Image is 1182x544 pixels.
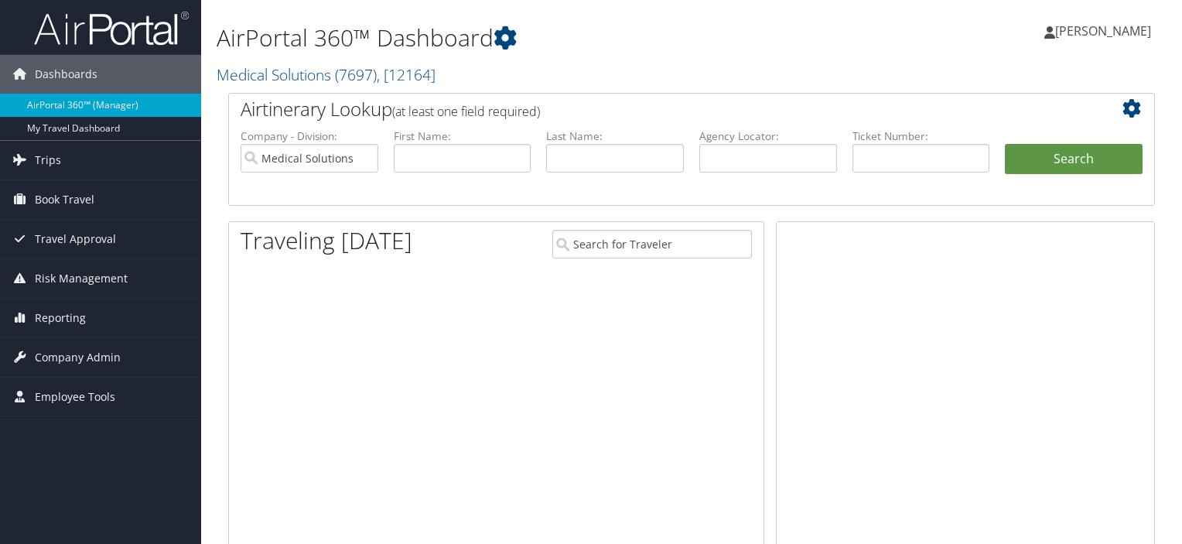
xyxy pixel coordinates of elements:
[35,141,61,180] span: Trips
[392,103,540,120] span: (at least one field required)
[1055,22,1151,39] span: [PERSON_NAME]
[35,180,94,219] span: Book Travel
[552,230,752,258] input: Search for Traveler
[34,10,189,46] img: airportal-logo.png
[35,259,128,298] span: Risk Management
[546,128,684,144] label: Last Name:
[394,128,531,144] label: First Name:
[217,22,850,54] h1: AirPortal 360™ Dashboard
[335,64,377,85] span: ( 7697 )
[241,96,1065,122] h2: Airtinerary Lookup
[35,55,97,94] span: Dashboards
[241,128,378,144] label: Company - Division:
[852,128,990,144] label: Ticket Number:
[1005,144,1143,175] button: Search
[241,224,412,257] h1: Traveling [DATE]
[699,128,837,144] label: Agency Locator:
[35,220,116,258] span: Travel Approval
[35,338,121,377] span: Company Admin
[1044,8,1167,54] a: [PERSON_NAME]
[35,299,86,337] span: Reporting
[35,378,115,416] span: Employee Tools
[217,64,436,85] a: Medical Solutions
[377,64,436,85] span: , [ 12164 ]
